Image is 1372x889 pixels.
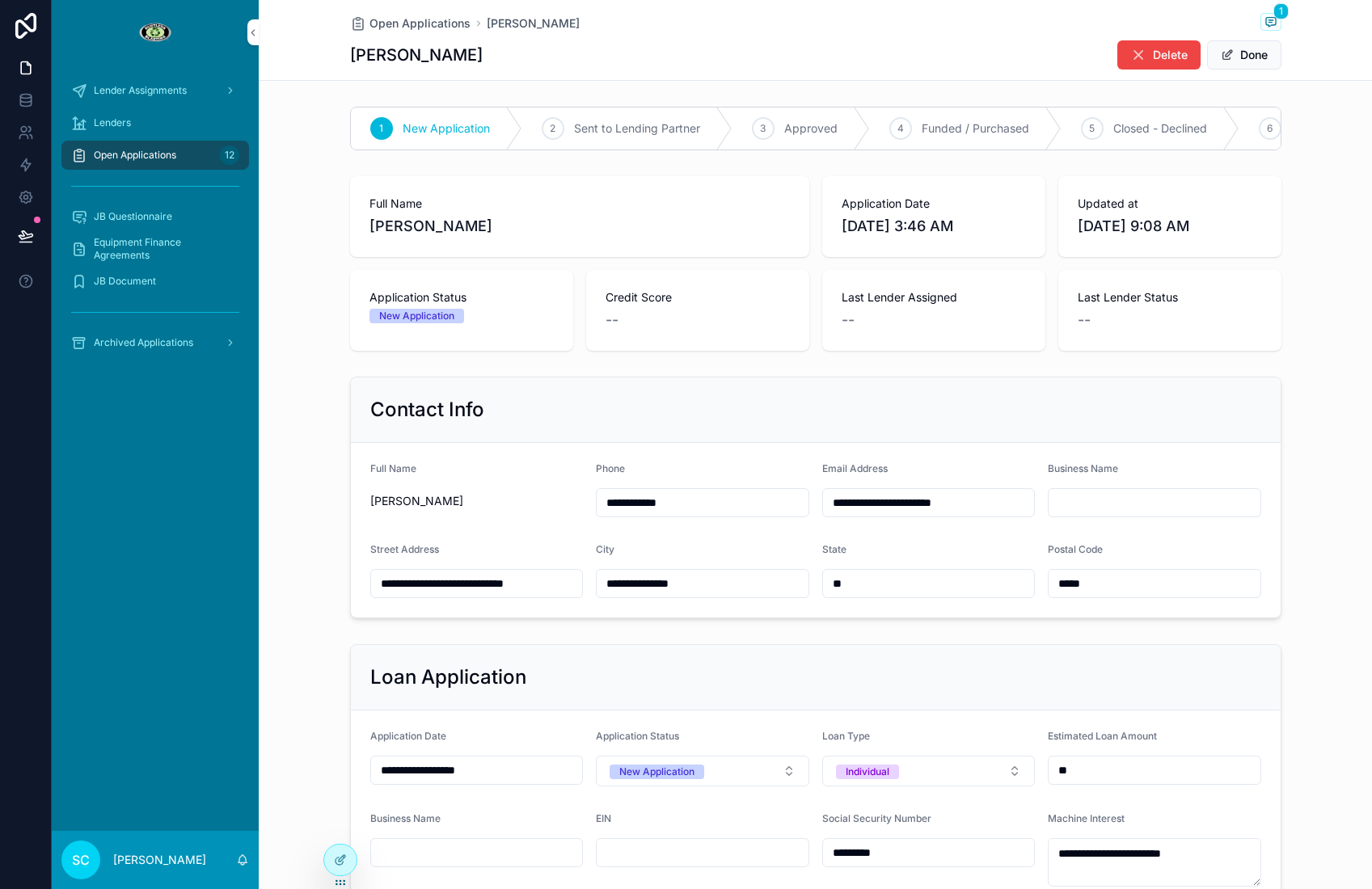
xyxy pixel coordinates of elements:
span: [DATE] 9:08 AM [1078,215,1262,238]
h1: [PERSON_NAME] [350,44,483,66]
span: Application Status [369,289,554,305]
a: Open Applications12 [61,141,249,170]
span: Social Security Number [822,812,931,824]
span: Business Name [1048,462,1118,474]
a: Lenders [61,108,249,137]
div: New Application [619,765,694,779]
span: Approved [784,120,838,137]
span: City [596,543,614,555]
span: New Application [403,120,490,137]
span: Funded / Purchased [922,120,1029,137]
div: scrollable content [52,65,259,378]
span: Full Name [370,462,416,474]
a: JB Questionnaire [61,202,249,231]
span: Updated at [1078,196,1262,212]
span: Estimated Loan Amount [1048,730,1157,742]
span: JB Document [94,275,156,288]
span: [DATE] 3:46 AM [842,215,1026,238]
span: Application Status [596,730,679,742]
a: [PERSON_NAME] [487,15,580,32]
span: 1 [379,122,383,135]
button: Delete [1117,40,1201,70]
button: Select Button [596,756,809,786]
p: [PERSON_NAME] [113,852,206,868]
a: Lender Assignments [61,76,249,105]
span: Lender Assignments [94,84,187,97]
img: App logo [138,19,171,45]
div: 12 [220,145,239,165]
span: 6 [1267,122,1273,135]
span: Sent to Lending Partner [574,120,700,137]
span: 2 [550,122,555,135]
span: 3 [760,122,766,135]
span: Last Lender Assigned [842,289,1026,305]
span: Loan Type [822,730,870,742]
span: -- [606,309,618,331]
button: Done [1207,40,1281,70]
span: State [822,543,846,555]
a: Archived Applications [61,328,249,357]
button: 1 [1260,13,1281,33]
span: 5 [1089,122,1095,135]
span: Lenders [94,116,131,129]
span: Full Name [369,196,790,212]
span: -- [1078,309,1091,331]
span: -- [842,309,855,331]
div: Individual [846,765,889,779]
span: Archived Applications [94,336,193,349]
span: [PERSON_NAME] [369,215,790,238]
span: Street Address [370,543,439,555]
span: Last Lender Status [1078,289,1262,305]
span: Email Address [822,462,888,474]
a: Equipment Finance Agreements [61,234,249,263]
a: Open Applications [350,15,471,32]
button: Select Button [822,756,1036,786]
a: JB Document [61,267,249,296]
span: [PERSON_NAME] [370,493,584,509]
span: Closed - Declined [1113,120,1207,137]
span: 1 [1273,3,1289,19]
span: Application Date [370,730,446,742]
div: New Application [379,309,454,323]
span: Phone [596,462,625,474]
span: Business Name [370,812,441,824]
span: Open Applications [94,149,176,162]
h2: Loan Application [370,664,526,690]
span: 4 [897,122,904,135]
span: JB Questionnaire [94,210,172,223]
span: Application Date [842,196,1026,212]
span: Open Applications [369,15,471,32]
span: Equipment Finance Agreements [94,236,233,262]
span: Machine Interest [1048,812,1125,824]
span: Postal Code [1048,543,1103,555]
span: SC [72,850,90,870]
span: EIN [596,812,611,824]
span: Credit Score [606,289,790,305]
h2: Contact Info [370,397,484,423]
span: Delete [1153,47,1188,63]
